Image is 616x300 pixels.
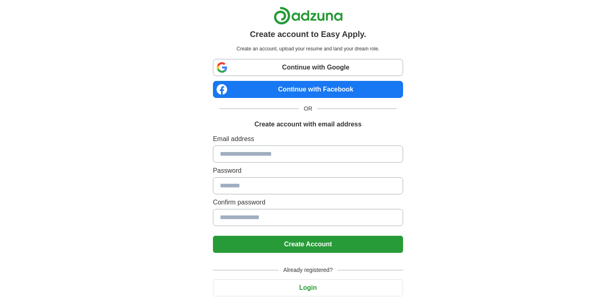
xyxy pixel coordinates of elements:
[274,7,343,25] img: Adzuna logo
[278,266,338,274] span: Already registered?
[250,28,366,40] h1: Create account to Easy Apply.
[215,45,401,52] p: Create an account, upload your resume and land your dream role.
[213,279,403,296] button: Login
[213,81,403,98] a: Continue with Facebook
[213,134,403,144] label: Email address
[213,166,403,176] label: Password
[213,236,403,253] button: Create Account
[299,104,317,113] span: OR
[254,120,362,129] h1: Create account with email address
[213,284,403,291] a: Login
[213,198,403,207] label: Confirm password
[213,59,403,76] a: Continue with Google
